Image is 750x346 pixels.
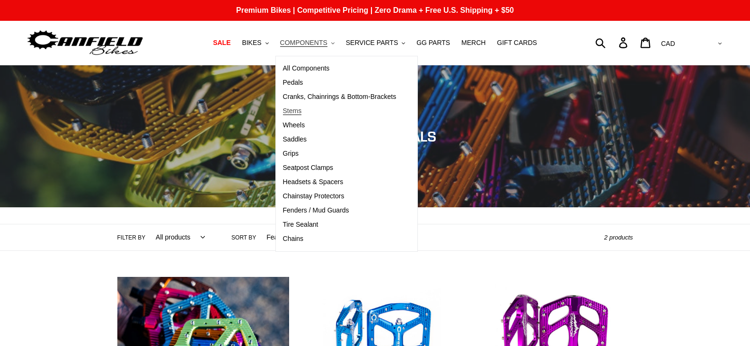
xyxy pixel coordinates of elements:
[283,221,318,229] span: Tire Sealant
[237,36,273,49] button: BIKES
[283,107,302,115] span: Stems
[280,39,327,47] span: COMPONENTS
[276,175,404,189] a: Headsets & Spacers
[461,39,485,47] span: MERCH
[492,36,542,49] a: GIFT CARDS
[283,135,307,143] span: Saddles
[283,178,344,186] span: Headsets & Spacers
[213,39,230,47] span: SALE
[457,36,490,49] a: MERCH
[276,133,404,147] a: Saddles
[231,233,256,242] label: Sort by
[283,93,397,101] span: Cranks, Chainrings & Bottom-Brackets
[283,150,299,158] span: Grips
[497,39,537,47] span: GIFT CARDS
[283,79,303,87] span: Pedals
[276,189,404,204] a: Chainstay Protectors
[276,90,404,104] a: Cranks, Chainrings & Bottom-Brackets
[283,192,344,200] span: Chainstay Protectors
[117,233,146,242] label: Filter by
[26,28,144,58] img: Canfield Bikes
[412,36,455,49] a: GG PARTS
[276,62,404,76] a: All Components
[276,161,404,175] a: Seatpost Clamps
[276,147,404,161] a: Grips
[242,39,261,47] span: BIKES
[346,39,398,47] span: SERVICE PARTS
[283,64,330,72] span: All Components
[275,36,339,49] button: COMPONENTS
[283,235,304,243] span: Chains
[208,36,235,49] a: SALE
[283,121,305,129] span: Wheels
[276,218,404,232] a: Tire Sealant
[276,232,404,246] a: Chains
[604,234,633,241] span: 2 products
[276,104,404,118] a: Stems
[283,206,349,214] span: Fenders / Mud Guards
[416,39,450,47] span: GG PARTS
[600,32,625,53] input: Search
[283,164,334,172] span: Seatpost Clamps
[276,118,404,133] a: Wheels
[276,76,404,90] a: Pedals
[276,204,404,218] a: Fenders / Mud Guards
[341,36,410,49] button: SERVICE PARTS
